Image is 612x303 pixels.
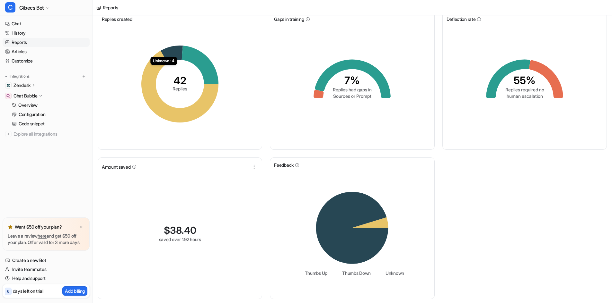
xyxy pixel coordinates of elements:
[18,102,38,108] p: Overview
[6,83,10,87] img: Zendesk
[65,288,85,294] p: Add billing
[3,256,90,265] a: Create a new Bot
[28,160,118,211] div: Hi there, I would like to know how I can train Eesel on tickets that it has already handled. Ther...
[9,101,90,110] a: Overview
[19,3,44,12] span: Cibecs Bot
[13,129,87,139] span: Explore all integrations
[82,74,86,79] img: menu_add.svg
[23,156,123,215] div: Hi there, I would like to know how I can train Eesel on tickets that it has already handled. Ther...
[40,36,97,42] div: joined the conversation
[40,37,51,41] b: eesel
[31,8,44,14] p: Active
[300,270,327,276] li: Thumbs Up
[3,19,90,28] a: Chat
[18,4,29,14] img: Profile image for eesel
[333,93,371,99] tspan: Sources or Prompt
[102,16,132,22] span: Replies created
[3,265,90,274] a: Invite teammates
[5,2,15,13] span: C
[274,162,294,168] span: Feedback
[38,233,47,239] a: here
[10,74,30,79] p: Integrations
[7,289,9,294] p: 6
[110,207,120,218] button: Send a message…
[31,210,36,215] button: Upload attachment
[10,110,100,122] div: Looking forward to hearing from you soon!
[19,121,45,127] p: Code snippet
[274,16,304,22] span: Gaps in training
[5,35,123,49] div: eesel says…
[4,74,8,79] img: expand menu
[514,74,536,87] tspan: 55%
[31,36,38,42] img: Profile image for eesel
[506,93,543,99] tspan: human escalation
[333,87,372,92] tspan: Replies had gaps in
[79,225,83,229] img: x
[5,156,123,222] div: pierredk@cibecs.com says…
[13,82,31,88] p: Zendesk
[10,66,100,110] div: Thanks for reaching out How can I help you with our tool [DATE]? Feel free to share your specific...
[101,3,113,15] button: Home
[3,56,90,65] a: Customize
[20,210,25,215] button: Gif picker
[8,233,84,246] p: Leave a review and get $50 off your plan. Offer valid for 3 more days.
[344,74,360,87] tspan: 7%
[113,3,124,14] div: Close
[102,164,131,170] span: Amount saved
[10,146,39,150] div: eesel • 6h ago
[10,122,100,141] div: Thanks Kyva
[3,274,90,283] a: Help and support
[3,38,90,47] a: Reports
[5,49,123,156] div: eesel says…
[381,270,404,276] li: Unknown
[447,16,476,22] span: Deflection rate
[164,224,196,236] div: $
[505,87,544,92] tspan: Replies required no
[3,130,90,139] a: Explore all integrations
[170,224,196,236] span: 38.40
[13,93,38,99] p: Chat Bubble
[10,53,100,66] div: Hi [PERSON_NAME], ​
[103,4,118,11] div: Reports
[4,3,16,15] button: go back
[338,270,371,276] li: Thumbs Down
[5,26,123,35] div: [DATE]
[5,49,105,145] div: Hi [PERSON_NAME],​Thanks for reaching outHow can I help you with our tool [DATE]? Feel free to sh...
[62,286,87,296] button: Add billing
[5,197,123,207] textarea: Message…
[3,47,90,56] a: Articles
[15,224,62,230] p: Want $50 off your plan?
[173,86,187,91] tspan: Replies
[9,119,90,128] a: Code snippet
[159,236,201,243] div: saved over 1.92 hours
[5,131,12,137] img: explore all integrations
[13,288,43,294] p: days left on trial
[3,29,90,38] a: History
[10,210,15,215] button: Emoji picker
[173,74,186,87] tspan: 42
[9,110,90,119] a: Configuration
[6,94,10,98] img: Chat Bubble
[3,73,31,80] button: Integrations
[19,111,45,118] p: Configuration
[31,3,45,8] h1: eesel
[8,224,13,230] img: star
